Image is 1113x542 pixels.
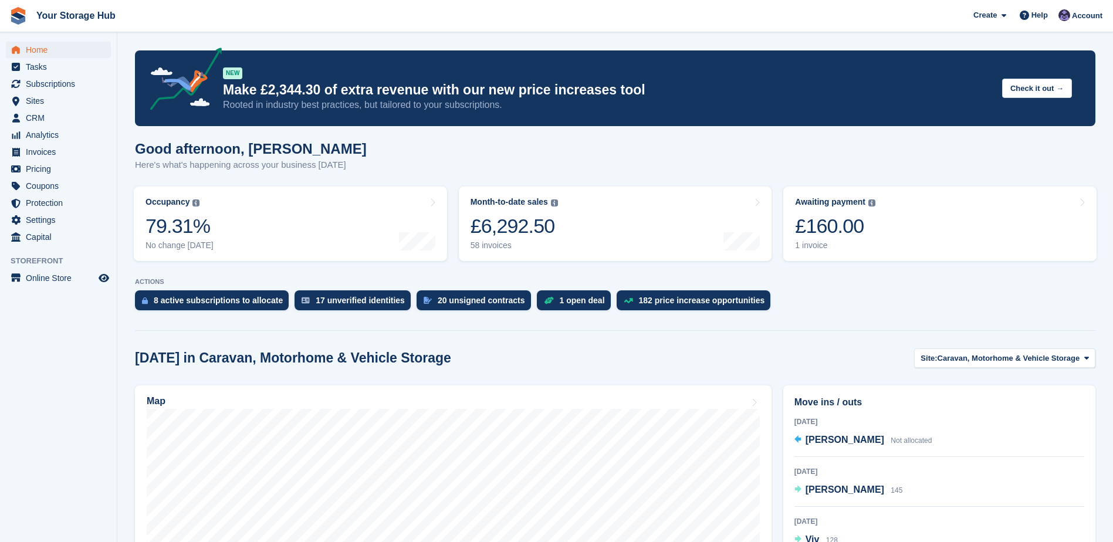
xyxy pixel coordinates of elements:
p: ACTIONS [135,278,1095,286]
div: 182 price increase opportunities [639,296,765,305]
a: menu [6,127,111,143]
span: Create [973,9,997,21]
a: menu [6,270,111,286]
span: Site: [921,353,937,364]
a: 8 active subscriptions to allocate [135,290,295,316]
span: [PERSON_NAME] [806,435,884,445]
img: deal-1b604bf984904fb50ccaf53a9ad4b4a5d6e5aea283cecdc64d6e3604feb123c2.svg [544,296,554,304]
a: 182 price increase opportunities [617,290,777,316]
div: [DATE] [794,416,1084,427]
span: Not allocated [891,436,932,445]
a: Awaiting payment £160.00 1 invoice [783,187,1097,261]
img: icon-info-grey-7440780725fd019a000dd9b08b2336e03edf1995a4989e88bcd33f0948082b44.svg [551,199,558,206]
div: Month-to-date sales [471,197,548,207]
div: 1 open deal [560,296,605,305]
img: price-adjustments-announcement-icon-8257ccfd72463d97f412b2fc003d46551f7dbcb40ab6d574587a9cd5c0d94... [140,48,222,114]
a: menu [6,42,111,58]
span: Home [26,42,96,58]
span: Invoices [26,144,96,160]
div: 1 invoice [795,240,875,250]
span: Help [1031,9,1048,21]
a: menu [6,212,111,228]
img: stora-icon-8386f47178a22dfd0bd8f6a31ec36ba5ce8667c1dd55bd0f319d3a0aa187defe.svg [9,7,27,25]
a: menu [6,110,111,126]
img: price_increase_opportunities-93ffe204e8149a01c8c9dc8f82e8f89637d9d84a8eef4429ea346261dce0b2c0.svg [624,298,633,303]
span: Online Store [26,270,96,286]
span: Tasks [26,59,96,75]
a: Month-to-date sales £6,292.50 58 invoices [459,187,772,261]
button: Check it out → [1002,79,1072,98]
a: menu [6,229,111,245]
span: Pricing [26,161,96,177]
div: No change [DATE] [146,240,214,250]
a: menu [6,144,111,160]
a: Your Storage Hub [32,6,120,25]
div: £6,292.50 [471,214,558,238]
a: [PERSON_NAME] 145 [794,483,903,498]
div: 58 invoices [471,240,558,250]
img: active_subscription_to_allocate_icon-d502201f5373d7db506a760aba3b589e785aa758c864c3986d89f69b8ff3... [142,297,148,304]
div: 17 unverified identities [316,296,405,305]
span: Subscriptions [26,76,96,92]
span: Account [1072,10,1102,22]
div: £160.00 [795,214,875,238]
span: [PERSON_NAME] [806,485,884,494]
h2: Map [147,396,165,406]
span: Analytics [26,127,96,143]
a: menu [6,59,111,75]
p: Rooted in industry best practices, but tailored to your subscriptions. [223,99,993,111]
img: verify_identity-adf6edd0f0f0b5bbfe63781bf79b02c33cf7c696d77639b501bdc392416b5a36.svg [302,297,310,304]
span: Sites [26,93,96,109]
span: Caravan, Motorhome & Vehicle Storage [938,353,1080,364]
div: [DATE] [794,466,1084,477]
a: Preview store [97,271,111,285]
p: Make £2,344.30 of extra revenue with our new price increases tool [223,82,993,99]
span: CRM [26,110,96,126]
a: [PERSON_NAME] Not allocated [794,433,932,448]
h1: Good afternoon, [PERSON_NAME] [135,141,367,157]
div: [DATE] [794,516,1084,527]
span: Protection [26,195,96,211]
div: Occupancy [146,197,190,207]
a: menu [6,195,111,211]
a: menu [6,178,111,194]
a: menu [6,93,111,109]
div: 20 unsigned contracts [438,296,525,305]
div: 8 active subscriptions to allocate [154,296,283,305]
a: 1 open deal [537,290,617,316]
p: Here's what's happening across your business [DATE] [135,158,367,172]
span: 145 [891,486,902,494]
a: menu [6,76,111,92]
img: Liam Beddard [1058,9,1070,21]
span: Storefront [11,255,117,267]
img: icon-info-grey-7440780725fd019a000dd9b08b2336e03edf1995a4989e88bcd33f0948082b44.svg [868,199,875,206]
div: NEW [223,67,242,79]
div: Awaiting payment [795,197,865,207]
span: Settings [26,212,96,228]
h2: Move ins / outs [794,395,1084,409]
a: 17 unverified identities [295,290,417,316]
h2: [DATE] in Caravan, Motorhome & Vehicle Storage [135,350,451,366]
a: menu [6,161,111,177]
button: Site: Caravan, Motorhome & Vehicle Storage [914,348,1095,368]
a: Occupancy 79.31% No change [DATE] [134,187,447,261]
span: Capital [26,229,96,245]
span: Coupons [26,178,96,194]
img: contract_signature_icon-13c848040528278c33f63329250d36e43548de30e8caae1d1a13099fd9432cc5.svg [424,297,432,304]
a: 20 unsigned contracts [417,290,537,316]
img: icon-info-grey-7440780725fd019a000dd9b08b2336e03edf1995a4989e88bcd33f0948082b44.svg [192,199,199,206]
div: 79.31% [146,214,214,238]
